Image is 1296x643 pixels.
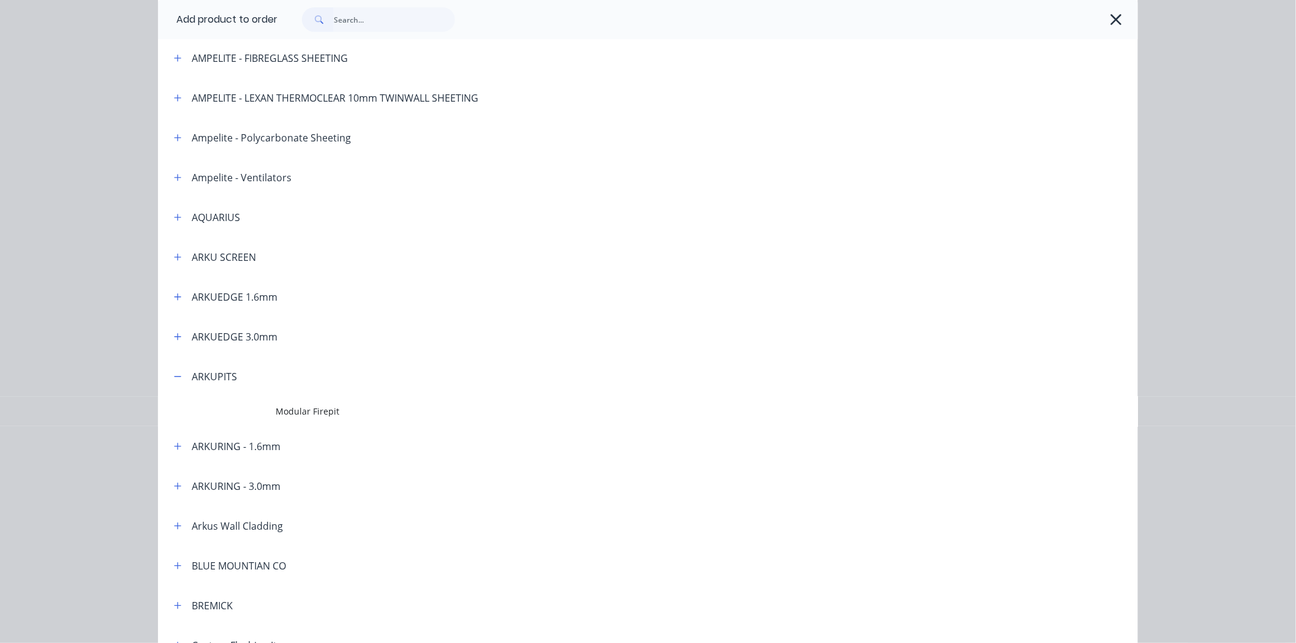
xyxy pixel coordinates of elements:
[192,558,286,573] div: BLUE MOUNTIAN CO
[192,51,348,66] div: AMPELITE - FIBREGLASS SHEETING
[192,250,256,265] div: ARKU SCREEN
[192,479,281,494] div: ARKURING - 3.0mm
[192,290,277,304] div: ARKUEDGE 1.6mm
[192,439,281,454] div: ARKURING - 1.6mm
[192,598,233,613] div: BREMICK
[192,130,351,145] div: Ampelite - Polycarbonate Sheeting
[334,7,455,32] input: Search...
[192,369,237,384] div: ARKUPITS
[192,91,478,105] div: AMPELITE - LEXAN THERMOCLEAR 10mm TWINWALL SHEETING
[276,405,965,418] span: Modular Firepit
[192,519,283,533] div: Arkus Wall Cladding
[192,170,292,185] div: Ampelite - Ventilators
[192,210,240,225] div: AQUARIUS
[192,329,277,344] div: ARKUEDGE 3.0mm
